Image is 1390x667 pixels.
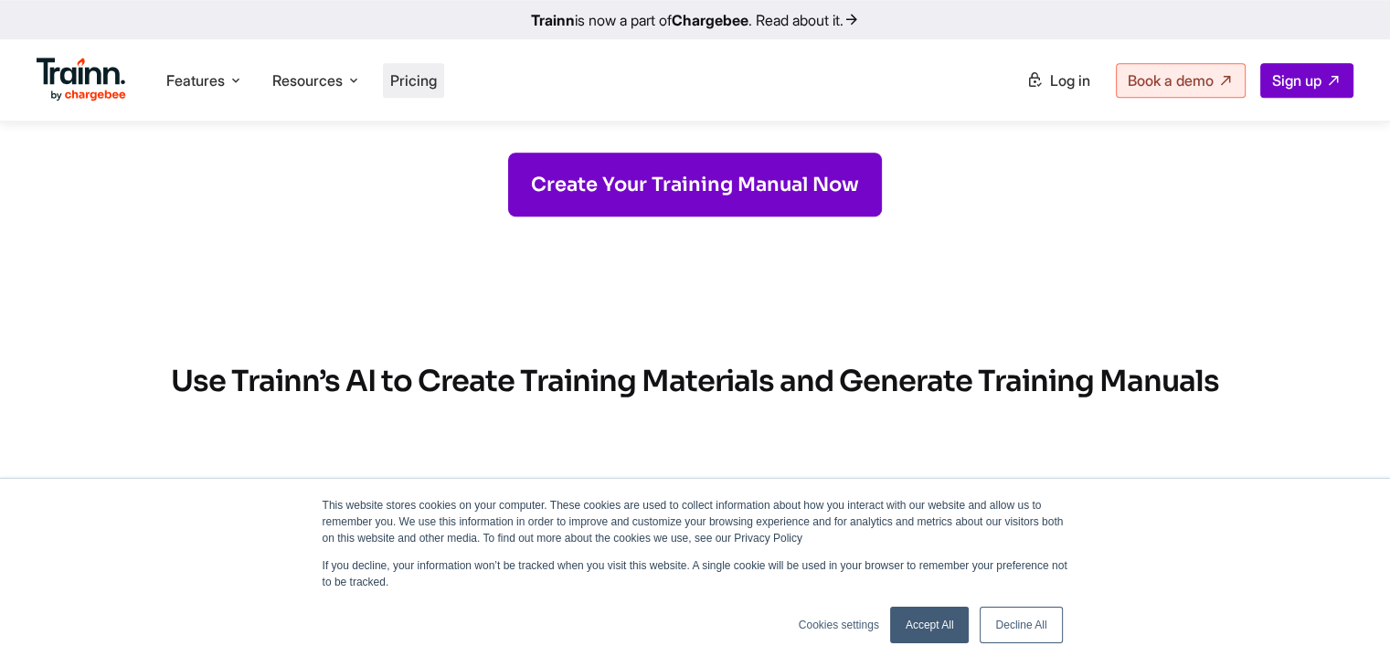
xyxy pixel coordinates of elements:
[508,153,882,217] a: Create Your Training Manual Now
[672,11,748,29] b: Chargebee
[323,557,1068,590] p: If you decline, your information won’t be tracked when you visit this website. A single cookie wi...
[890,607,970,643] a: Accept All
[1128,71,1214,90] span: Book a demo
[980,607,1062,643] a: Decline All
[323,497,1068,546] p: This website stores cookies on your computer. These cookies are used to collect information about...
[531,11,575,29] b: Trainn
[166,70,225,90] span: Features
[1116,63,1246,98] a: Book a demo
[1272,71,1321,90] span: Sign up
[103,363,1288,401] h2: Use Trainn’s AI to Create Training Materials and Generate Training Manuals
[272,70,343,90] span: Resources
[799,617,879,633] a: Cookies settings
[1050,71,1090,90] span: Log in
[1260,63,1353,98] a: Sign up
[37,58,126,101] img: Trainn Logo
[1015,64,1101,97] a: Log in
[390,71,437,90] a: Pricing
